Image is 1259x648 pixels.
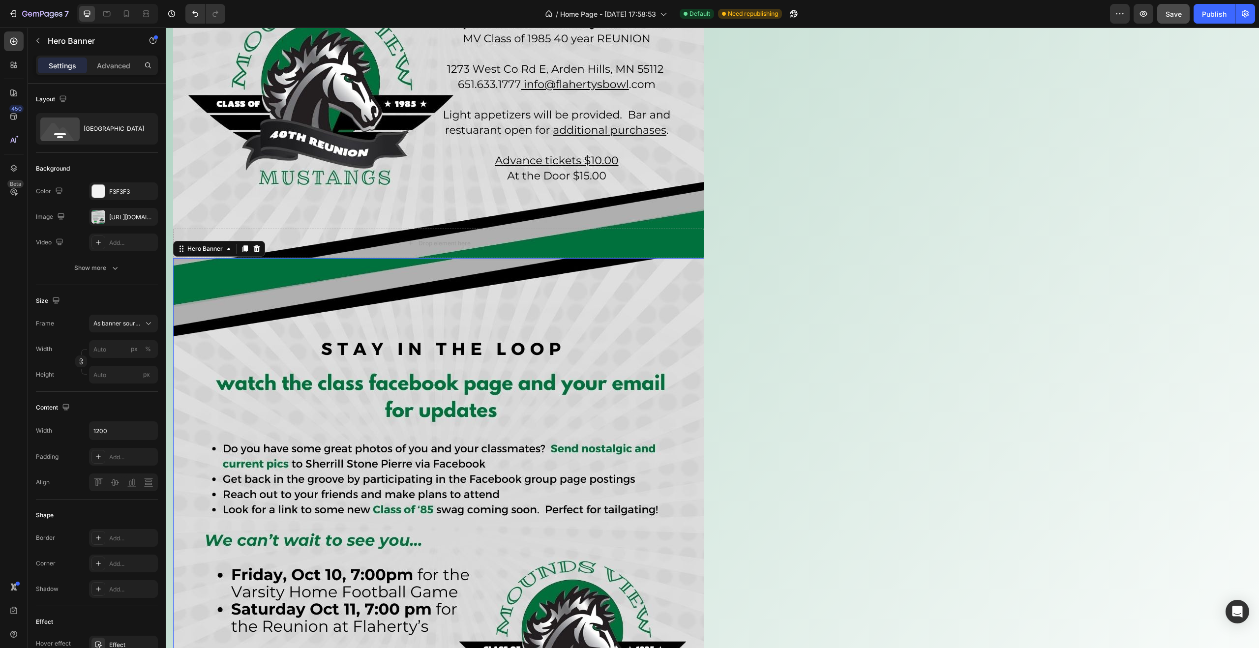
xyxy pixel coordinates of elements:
[90,422,157,440] input: Auto
[36,426,52,435] div: Width
[36,559,56,568] div: Corner
[166,28,1259,648] iframe: To enrich screen reader interactions, please activate Accessibility in Grammarly extension settings
[109,534,155,543] div: Add...
[689,9,710,18] span: Default
[145,345,151,353] div: %
[36,295,62,308] div: Size
[128,343,140,355] button: %
[36,533,55,542] div: Border
[109,560,155,568] div: Add...
[1157,4,1190,24] button: Save
[36,401,72,414] div: Content
[1226,600,1249,623] div: Open Intercom Messenger
[36,618,53,626] div: Effect
[36,164,70,173] div: Background
[36,319,54,328] label: Frame
[49,60,76,71] p: Settings
[89,315,158,332] button: As banner source
[74,263,120,273] div: Show more
[253,212,305,220] div: Drop element here
[36,370,54,379] label: Height
[36,93,69,106] div: Layout
[36,478,50,487] div: Align
[109,187,155,196] div: F3F3F3
[131,345,138,353] div: px
[48,35,131,47] p: Hero Banner
[89,340,158,358] input: px%
[1166,10,1182,18] span: Save
[1202,9,1227,19] div: Publish
[36,639,71,648] div: Hover effect
[36,345,52,353] label: Width
[84,118,144,140] div: [GEOGRAPHIC_DATA]
[9,105,24,113] div: 450
[36,210,67,224] div: Image
[7,180,24,188] div: Beta
[560,9,656,19] span: Home Page - [DATE] 17:58:53
[109,453,155,462] div: Add...
[36,511,54,520] div: Shape
[20,217,59,226] div: Hero Banner
[109,213,155,222] div: [URL][DOMAIN_NAME]
[728,9,778,18] span: Need republishing
[109,585,155,594] div: Add...
[89,366,158,383] input: px
[185,4,225,24] div: Undo/Redo
[4,4,73,24] button: 7
[93,319,142,328] span: As banner source
[143,371,150,378] span: px
[109,238,155,247] div: Add...
[97,60,130,71] p: Advanced
[36,585,59,593] div: Shadow
[64,8,69,20] p: 7
[142,343,154,355] button: px
[36,185,65,198] div: Color
[36,236,65,249] div: Video
[556,9,558,19] span: /
[36,452,59,461] div: Padding
[1194,4,1235,24] button: Publish
[36,259,158,277] button: Show more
